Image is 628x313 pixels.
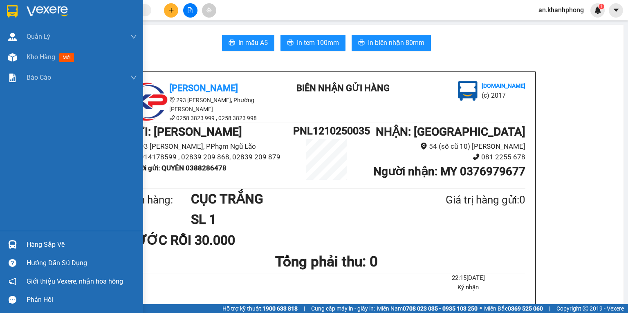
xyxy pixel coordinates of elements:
img: logo.jpg [127,81,168,122]
span: Cung cấp máy in - giấy in: [311,304,375,313]
span: Kho hàng [27,53,55,61]
li: Ký nhận [411,283,525,293]
strong: 0708 023 035 - 0935 103 250 [403,305,478,312]
b: [DOMAIN_NAME] [482,83,525,89]
span: phone [473,153,480,160]
h1: SL 1 [191,209,406,230]
b: Người gửi : QUYÊN 0388286478 [127,164,227,172]
span: Miền Nam [377,304,478,313]
h1: CỤC TRẮNG [191,189,406,209]
h1: Tổng phải thu: 0 [127,250,525,273]
span: ⚪️ [480,307,482,310]
span: printer [229,39,235,47]
span: file-add [187,7,193,13]
li: 293 [PERSON_NAME], PPhạm Ngũ Lão [127,141,293,152]
button: plus [164,3,178,18]
span: environment [169,97,175,103]
div: Giá trị hàng gửi: 0 [406,192,525,208]
button: aim [202,3,216,18]
span: | [304,304,305,313]
h1: PNL1210250035 [293,123,359,139]
button: caret-down [609,3,623,18]
span: down [130,34,137,40]
li: 0258 3823 999 , 0258 3823 998 [127,114,274,123]
span: Miền Bắc [484,304,543,313]
div: Hướng dẫn sử dụng [27,257,137,269]
div: CƯỚC RỒI 30.000 [127,230,258,250]
span: an.khanhphong [532,5,590,15]
span: mới [59,53,74,62]
li: [PERSON_NAME] [411,303,525,313]
span: notification [9,277,16,285]
strong: 1900 633 818 [262,305,298,312]
li: 293 [PERSON_NAME], Phường [PERSON_NAME] [127,96,274,114]
div: Phản hồi [27,294,137,306]
li: 0914178599 , 02839 209 868, 02839 209 879 [127,152,293,163]
b: [PERSON_NAME] [169,83,238,93]
img: solution-icon [8,74,17,82]
span: message [9,296,16,304]
img: icon-new-feature [594,7,601,14]
span: Báo cáo [27,72,51,83]
sup: 1 [599,4,604,9]
span: caret-down [612,7,620,14]
li: 54 (số cũ 10) [PERSON_NAME] [359,141,525,152]
b: Người nhận : MY 0376979677 [373,165,525,178]
span: copyright [583,306,588,311]
b: GỬI : [PERSON_NAME] [127,125,242,139]
button: file-add [183,3,197,18]
li: 22:15[DATE] [411,273,525,283]
span: phone [169,115,175,121]
button: printerIn biên nhận 80mm [352,35,431,51]
span: In mẫu A5 [238,38,268,48]
span: environment [420,143,427,150]
span: question-circle [9,259,16,267]
b: NHẬN : [GEOGRAPHIC_DATA] [376,125,525,139]
img: warehouse-icon [8,33,17,41]
span: down [130,74,137,81]
span: Quản Lý [27,31,50,42]
span: 1 [600,4,603,9]
img: logo-vxr [7,5,18,18]
li: (c) 2017 [482,90,525,101]
span: plus [168,7,174,13]
strong: 0369 525 060 [508,305,543,312]
div: Tên hàng: [127,192,191,208]
span: | [549,304,550,313]
li: 081 2255 678 [359,152,525,163]
span: printer [358,39,365,47]
span: aim [206,7,212,13]
span: Giới thiệu Vexere, nhận hoa hồng [27,276,123,286]
span: printer [287,39,294,47]
div: Hàng sắp về [27,239,137,251]
span: In tem 100mm [297,38,339,48]
span: In biên nhận 80mm [368,38,424,48]
span: Hỗ trợ kỹ thuật: [222,304,298,313]
b: BIÊN NHẬN GỬI HÀNG [296,83,390,93]
img: logo.jpg [458,81,478,101]
img: warehouse-icon [8,240,17,249]
button: printerIn tem 100mm [280,35,345,51]
img: warehouse-icon [8,53,17,62]
button: printerIn mẫu A5 [222,35,274,51]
